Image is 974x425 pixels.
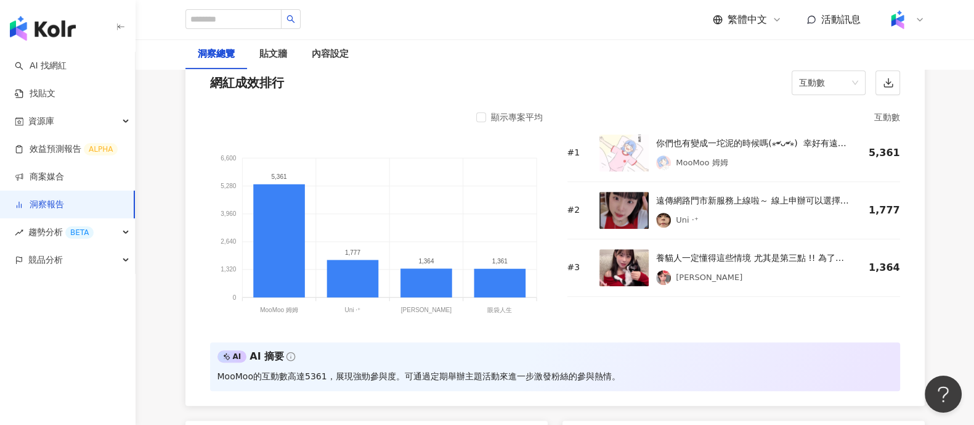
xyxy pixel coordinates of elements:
div: BETA [65,226,94,239]
tspan: 6,600 [221,154,236,161]
img: post-image [599,249,649,286]
img: KOL Avatar [656,213,671,228]
div: MooMoo 姆姆 [676,157,728,169]
span: rise [15,228,23,237]
span: 活動訊息 [821,14,861,25]
div: AI 摘要 [250,350,284,363]
img: logo [10,16,76,41]
div: AI [217,350,247,363]
a: 找貼文 [15,88,55,100]
div: # 1 [567,147,590,159]
iframe: Help Scout Beacon - Open [925,376,962,413]
tspan: 1,320 [221,266,236,273]
tspan: Uni ‧⁺ [344,307,360,313]
div: 你們也有變成一坨泥的時候嗎(⁎⁍̴̛ᴗ⁍̴̛⁎) ⁡ 幸好有遠傳網路門市 @fareastone_official 申辦超方便！ 在家就可以輕鬆完成門號申辦，老客戶續約也可以🤩真的超貼心 新申辦... [656,136,849,151]
div: 顯示專案平均 [491,110,543,125]
img: post-image [599,134,649,171]
img: KOL Avatar [656,155,671,170]
tspan: 3,960 [221,210,236,217]
tspan: 0 [232,294,236,301]
div: 1,777 [859,204,900,217]
div: 5,361 [859,146,900,160]
span: 趨勢分析 [28,218,94,246]
img: Kolr%20app%20icon%20%281%29.png [886,8,909,31]
div: 遠傳網路門市新服務上線啦～ 線上申辦可以選擇ibon驗證＆7-11取卡囉！ 📍貼心3點 1️⃣ 多元方案：用量隨你選，遠傳用戶除了續約優惠外，線上申辦第二門號還有額外加碼優惠 2️⃣ 申辦自在：... [656,193,849,208]
a: 商案媒合 [15,171,64,183]
span: search [286,15,295,23]
div: 洞察總覽 [198,47,235,62]
tspan: [PERSON_NAME] [400,307,451,313]
tspan: 眼袋人生 [487,307,512,313]
tspan: MooMoo 姆姆 [260,307,298,313]
span: 資源庫 [28,107,54,135]
div: 互動數 [567,110,900,125]
a: searchAI 找網紅 [15,60,67,72]
a: 效益預測報告ALPHA [15,143,118,155]
tspan: 5,280 [221,183,236,189]
a: 洞察報告 [15,199,64,211]
img: KOL Avatar [656,270,671,285]
div: Uni ‧⁺ [676,214,699,226]
tspan: 2,640 [221,238,236,245]
span: 互動數 [799,71,858,94]
div: # 2 [567,204,590,217]
div: 網紅成效排行 [210,74,284,91]
div: 貼文牆 [259,47,287,62]
div: [PERSON_NAME] [676,271,742,284]
span: 競品分析 [28,246,63,274]
div: # 3 [567,262,590,274]
div: 內容設定 [312,47,349,62]
div: MooMoo的互動數高達5361，展現強勁參與度。可通過定期舉辦主題活動來進一步激發粉絲的參與熱情。 [217,369,620,384]
span: 繁體中文 [728,13,767,27]
img: post-image [599,192,649,229]
div: 養貓人一定懂得這些情境 尤其是第三點 !! 為了陪小貓根本捨不得出門🥺🥺 還好有 #遠傳網路門市 動動手就可以申辦門號 24小時都能線上申辦😍 依照自己平時的網路用量來選擇方案 還能挑選好記的號... [656,250,849,265]
div: 1,364 [859,261,900,274]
